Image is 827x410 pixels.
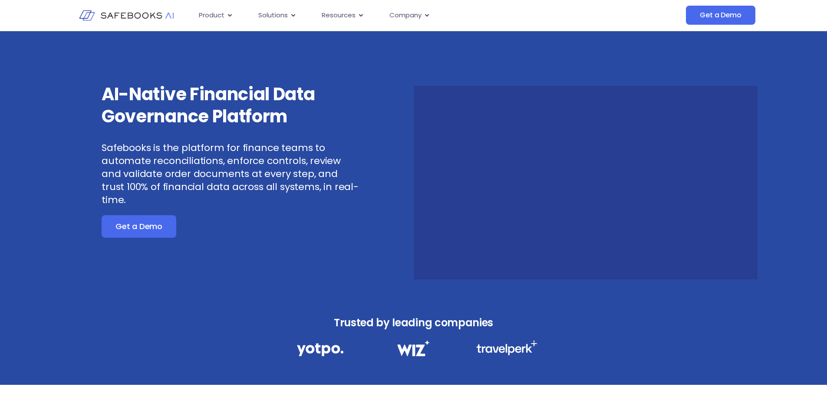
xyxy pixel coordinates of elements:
[199,10,224,20] span: Product
[102,141,359,207] p: Safebooks is the platform for finance teams to automate reconciliations, enforce controls, review...
[393,340,434,356] img: Financial Data Governance 2
[476,340,537,355] img: Financial Data Governance 3
[102,215,176,238] a: Get a Demo
[297,340,343,359] img: Financial Data Governance 1
[322,10,356,20] span: Resources
[192,7,599,24] div: Menu Toggle
[686,6,755,25] a: Get a Demo
[700,11,741,20] span: Get a Demo
[115,222,162,231] span: Get a Demo
[278,314,550,331] h3: Trusted by leading companies
[192,7,599,24] nav: Menu
[389,10,422,20] span: Company
[258,10,288,20] span: Solutions
[102,83,359,128] h3: AI-Native Financial Data Governance Platform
